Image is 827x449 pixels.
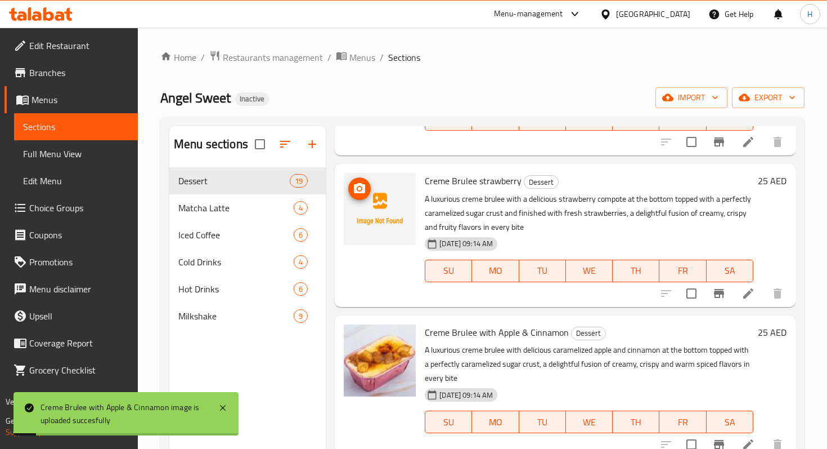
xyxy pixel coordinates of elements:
[294,309,308,323] div: items
[5,357,138,384] a: Grocery Checklist
[29,255,129,269] span: Promotions
[5,86,138,113] a: Menus
[571,327,606,340] div: Dessert
[29,363,129,377] span: Grocery Checklist
[472,411,519,433] button: MO
[294,230,307,241] span: 6
[178,255,294,269] span: Cold Drinks
[29,66,129,79] span: Branches
[741,135,755,149] a: Edit menu item
[758,324,786,340] h6: 25 AED
[294,311,307,322] span: 9
[807,8,812,20] span: H
[472,260,519,282] button: MO
[290,174,308,188] div: items
[178,201,294,215] div: Matcha Latte
[14,140,138,167] a: Full Menu View
[29,336,129,350] span: Coverage Report
[741,91,795,105] span: export
[344,324,416,397] img: Creme Brulee with Apple & Cinnamon
[178,228,294,242] span: Iced Coffee
[659,260,706,282] button: FR
[201,51,205,64] li: /
[160,51,196,64] a: Home
[659,411,706,433] button: FR
[711,263,749,279] span: SA
[430,263,468,279] span: SU
[707,411,753,433] button: SA
[5,59,138,86] a: Branches
[707,260,753,282] button: SA
[235,94,269,104] span: Inactive
[380,51,384,64] li: /
[613,260,659,282] button: TH
[425,192,753,234] p: A luxurious creme brulee with a delicious strawberry compote at the bottom topped with a perfectl...
[178,174,290,188] span: Dessert
[169,163,326,334] nav: Menu sections
[160,85,231,110] span: Angel Sweet
[705,280,732,307] button: Branch-specific-item
[349,51,375,64] span: Menus
[294,282,308,296] div: items
[290,176,307,186] span: 19
[741,287,755,300] a: Edit menu item
[169,167,326,194] div: Dessert19
[169,275,326,303] div: Hot Drinks6
[524,176,558,189] span: Dessert
[617,414,655,430] span: TH
[299,131,326,158] button: Add section
[5,330,138,357] a: Coverage Report
[566,411,613,433] button: WE
[705,128,732,155] button: Branch-specific-item
[248,132,272,156] span: Select all sections
[344,173,416,245] img: Creme Brulee strawberry
[477,263,514,279] span: MO
[764,128,791,155] button: delete
[425,343,753,385] p: A luxurious creme brulee with delicious caramelized apple and cinnamon at the bottom topped with ...
[169,248,326,275] div: Cold Drinks4
[174,136,248,153] h2: Menu sections
[425,411,472,433] button: SU
[430,112,468,128] span: SU
[664,263,702,279] span: FR
[680,282,703,305] span: Select to update
[617,112,655,128] span: TH
[570,414,608,430] span: WE
[294,228,308,242] div: items
[425,324,569,341] span: Creme Brulee with Apple & Cinnamon
[616,8,690,20] div: [GEOGRAPHIC_DATA]
[570,112,608,128] span: WE
[29,228,129,242] span: Coupons
[711,414,749,430] span: SA
[169,221,326,248] div: Iced Coffee6
[732,87,804,108] button: export
[519,411,566,433] button: TU
[617,263,655,279] span: TH
[5,221,138,248] a: Coupons
[23,174,129,188] span: Edit Menu
[294,201,308,215] div: items
[294,203,307,214] span: 4
[29,39,129,52] span: Edit Restaurant
[572,327,605,340] span: Dessert
[14,113,138,140] a: Sections
[209,50,323,65] a: Restaurants management
[425,260,472,282] button: SU
[6,414,57,428] span: Get support on:
[6,394,33,409] span: Version:
[294,257,307,268] span: 4
[294,284,307,295] span: 6
[23,147,129,161] span: Full Menu View
[388,51,420,64] span: Sections
[169,194,326,221] div: Matcha Latte4
[5,303,138,330] a: Upsell
[14,167,138,194] a: Edit Menu
[613,411,659,433] button: TH
[680,130,703,154] span: Select to update
[524,112,561,128] span: TU
[327,51,331,64] li: /
[336,50,375,65] a: Menus
[178,282,294,296] span: Hot Drinks
[178,309,294,323] span: Milkshake
[524,414,561,430] span: TU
